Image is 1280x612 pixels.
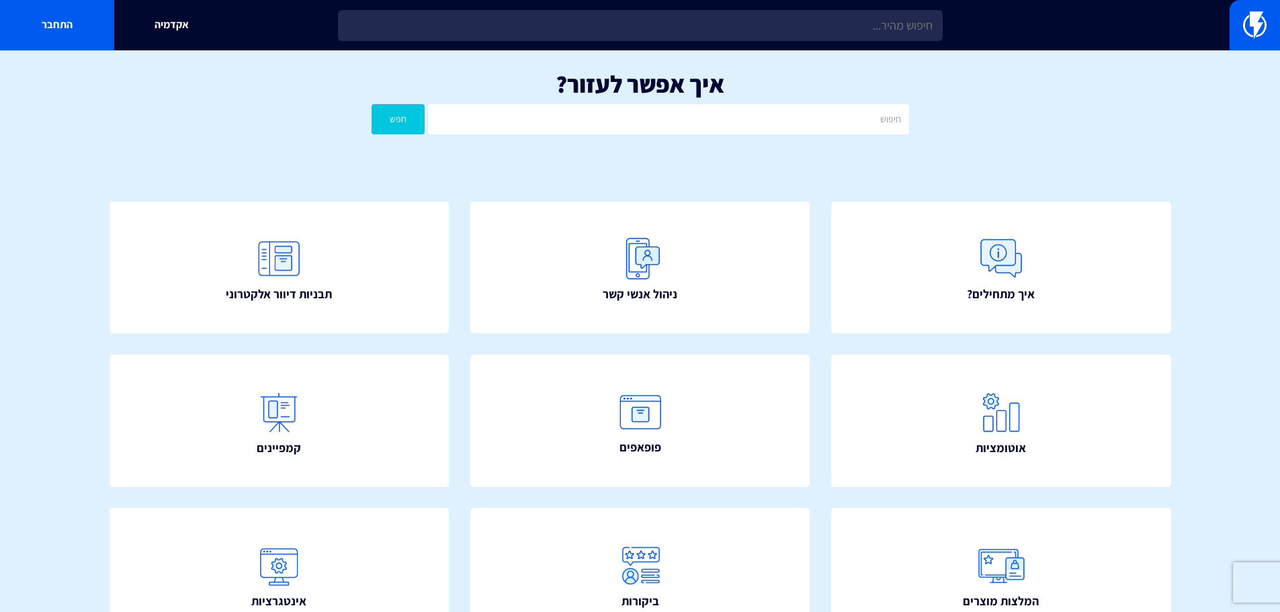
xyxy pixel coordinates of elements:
span: אינטגרציות [251,593,306,610]
h1: איך אפשר לעזור? [20,71,1260,97]
span: קמפיינים [257,439,301,457]
input: חיפוש מהיר... [338,10,943,41]
span: ניהול אנשי קשר [603,286,677,303]
span: המלצות מוצרים [963,593,1039,610]
span: איך מתחילים? [967,286,1035,303]
span: אוטומציות [976,439,1026,457]
a: תבניות דיוור אלקטרוני [110,202,450,334]
span: ביקורות [622,593,659,610]
button: חפש [372,104,425,134]
a: פופאפים [470,355,810,487]
input: חיפוש [428,104,908,134]
span: תבניות דיוור אלקטרוני [226,286,332,303]
span: פופאפים [620,439,661,456]
a: איך מתחילים? [831,202,1171,334]
a: קמפיינים [110,355,450,487]
a: ניהול אנשי קשר [470,202,810,334]
a: אוטומציות [831,355,1171,487]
